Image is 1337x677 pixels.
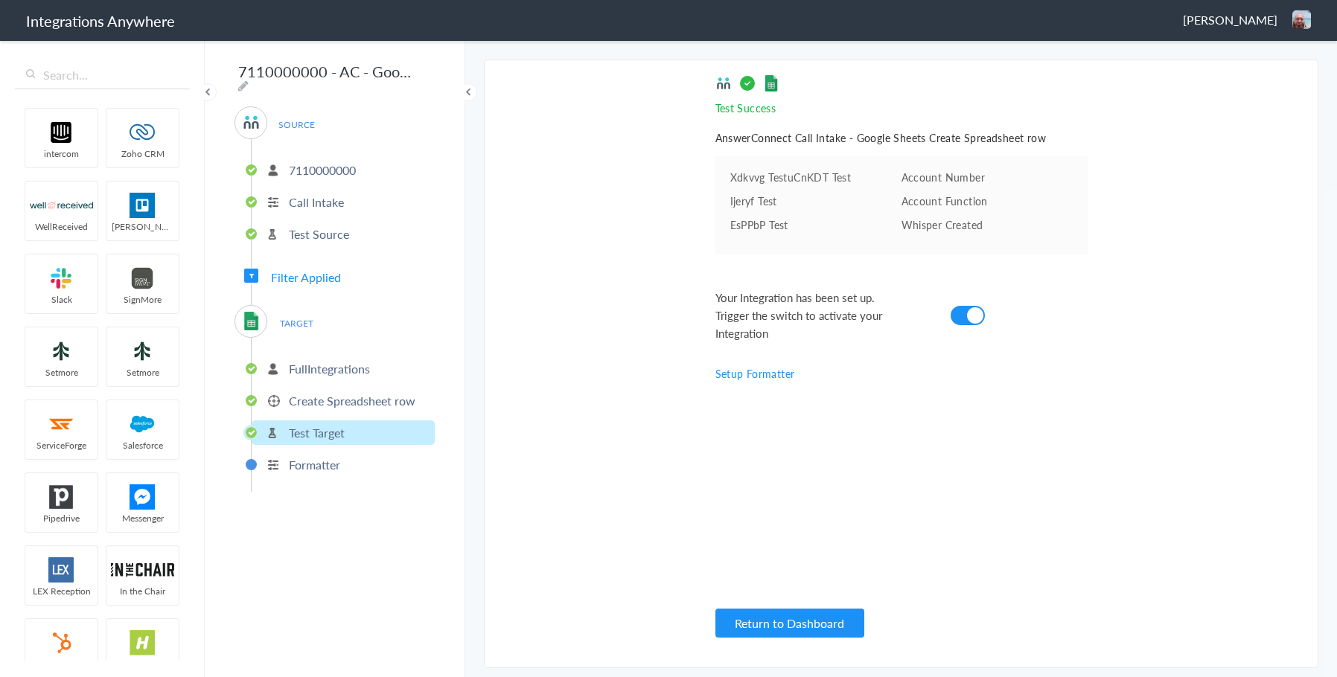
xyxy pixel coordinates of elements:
[242,113,261,132] img: answerconnect-logo.svg
[271,269,341,286] span: Filter Applied
[106,147,179,160] span: Zoho CRM
[289,392,415,409] p: Create Spreadsheet row
[30,193,93,218] img: wr-logo.svg
[106,293,179,306] span: SignMore
[25,585,98,597] span: LEX Reception
[715,289,909,342] span: Your Integration has been set up. Trigger the switch to activate your Integration
[106,220,179,233] span: [PERSON_NAME]
[25,293,98,306] span: Slack
[268,115,325,135] span: SOURCE
[902,217,1073,232] p: Whisper Created
[730,170,902,185] pre: Xdkvvg TestuCnKDT Test
[1292,10,1311,29] img: blob
[106,658,179,670] span: HelloSells
[289,161,356,179] p: 7110000000
[715,100,1088,115] p: Test Success
[715,75,732,92] img: source
[106,439,179,452] span: Salesforce
[715,609,864,638] button: Return to Dashboard
[715,130,1088,145] h5: AnswerConnect Call Intake - Google Sheets Create Spreadsheet row
[30,557,93,583] img: lex-app-logo.svg
[111,266,174,291] img: signmore-logo.png
[111,411,174,437] img: salesforce-logo.svg
[763,75,779,92] img: target
[15,61,190,89] input: Search...
[902,193,1073,208] p: Account Function
[30,338,93,364] img: setmoreNew.jpg
[730,217,902,232] pre: EsPPbP Test
[25,147,98,160] span: intercom
[30,411,93,437] img: serviceforge-icon.png
[715,366,795,381] a: Setup Formatter
[106,366,179,379] span: Setmore
[30,266,93,291] img: slack-logo.svg
[289,193,344,211] p: Call Intake
[25,220,98,233] span: WellReceived
[289,456,340,473] p: Formatter
[25,658,98,670] span: HubSpot
[289,225,349,243] p: Test Source
[730,193,902,208] pre: Ijeryf Test
[30,120,93,145] img: intercom-logo.svg
[242,312,261,330] img: GoogleSheetLogo.png
[111,338,174,364] img: setmoreNew.jpg
[268,313,325,333] span: TARGET
[26,10,175,31] h1: Integrations Anywhere
[902,170,1073,185] p: Account Number
[289,424,345,441] p: Test Target
[25,366,98,379] span: Setmore
[106,585,179,597] span: In the Chair
[106,512,179,524] span: Messenger
[1183,11,1277,28] span: [PERSON_NAME]
[111,484,174,510] img: FBM.png
[25,439,98,452] span: ServiceForge
[111,120,174,145] img: zoho-logo.svg
[111,630,174,655] img: hs-app-logo.svg
[30,630,93,655] img: hubspot-logo.svg
[289,360,370,377] p: FullIntegrations
[111,193,174,218] img: trello.png
[30,484,93,510] img: pipedrive.png
[111,557,174,583] img: inch-logo.svg
[25,512,98,524] span: Pipedrive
